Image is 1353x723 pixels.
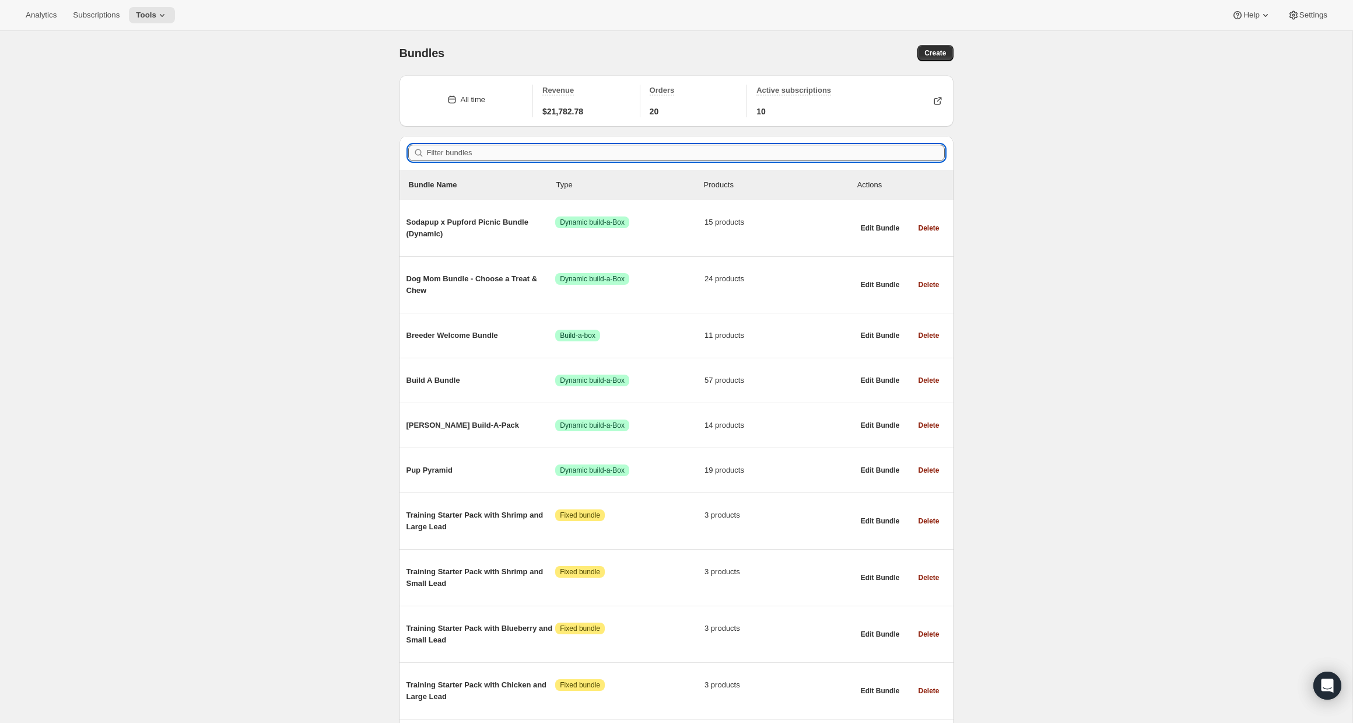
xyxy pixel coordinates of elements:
span: Edit Bundle [861,421,900,430]
button: Help [1225,7,1278,23]
span: Revenue [542,86,574,95]
button: Subscriptions [66,7,127,23]
button: Delete [911,513,946,529]
span: Dynamic build-a-Box [560,218,625,227]
button: Edit Bundle [854,683,907,699]
div: All time [460,94,485,106]
span: Fixed bundle [560,567,600,577]
button: Delete [911,327,946,344]
span: Subscriptions [73,11,120,20]
span: Tools [136,11,156,20]
span: 3 products [704,679,854,691]
span: Bundles [399,47,445,60]
span: Build-a-box [560,331,595,340]
span: Delete [918,573,939,582]
button: Delete [911,277,946,293]
span: 19 products [704,464,854,476]
button: Delete [911,372,946,389]
button: Delete [911,220,946,236]
span: Delete [918,331,939,340]
span: Pup Pyramid [406,464,556,476]
span: Delete [918,466,939,475]
button: Edit Bundle [854,372,907,389]
button: Edit Bundle [854,462,907,478]
span: 57 products [704,375,854,386]
span: 15 products [704,216,854,228]
button: Delete [911,626,946,642]
span: Delete [918,686,939,696]
span: Analytics [26,11,57,20]
span: Training Starter Pack with Shrimp and Small Lead [406,566,556,589]
p: Bundle Name [409,179,556,191]
span: Dynamic build-a-Box [560,274,625,284]
span: Edit Bundle [861,331,900,340]
div: Open Intercom Messenger [1313,672,1341,700]
span: Delete [918,630,939,639]
button: Edit Bundle [854,626,907,642]
div: Type [556,179,704,191]
span: 10 [756,106,766,117]
span: 11 products [704,330,854,341]
span: 3 products [704,509,854,521]
span: Training Starter Pack with Blueberry and Small Lead [406,623,556,646]
input: Filter bundles [427,145,945,161]
span: Dynamic build-a-Box [560,376,625,385]
div: Actions [857,179,944,191]
button: Edit Bundle [854,220,907,236]
span: Create [924,48,946,58]
span: Delete [918,421,939,430]
span: Delete [918,223,939,233]
span: Sodapup x Pupford Picnic Bundle (Dynamic) [406,216,556,240]
button: Tools [129,7,175,23]
span: 3 products [704,566,854,578]
span: Edit Bundle [861,376,900,385]
span: Dynamic build-a-Box [560,421,625,430]
span: 24 products [704,273,854,285]
span: Edit Bundle [861,573,900,582]
button: Delete [911,417,946,434]
span: Breeder Welcome Bundle [406,330,556,341]
button: Edit Bundle [854,277,907,293]
button: Create [917,45,953,61]
span: Fixed bundle [560,511,600,520]
span: Edit Bundle [861,466,900,475]
button: Edit Bundle [854,513,907,529]
button: Edit Bundle [854,327,907,344]
span: $21,782.78 [542,106,583,117]
button: Delete [911,570,946,586]
span: Dynamic build-a-Box [560,466,625,475]
span: Edit Bundle [861,280,900,289]
span: Training Starter Pack with Shrimp and Large Lead [406,509,556,533]
button: Delete [911,462,946,478]
span: Training Starter Pack with Chicken and Large Lead [406,679,556,703]
span: 20 [650,106,659,117]
span: Dog Mom Bundle - Choose a Treat & Chew [406,273,556,296]
span: Edit Bundle [861,516,900,526]
span: Help [1243,11,1259,20]
button: Analytics [19,7,64,23]
span: Orders [650,86,675,95]
span: Fixed bundle [560,680,600,690]
span: Edit Bundle [861,223,900,233]
span: Fixed bundle [560,624,600,633]
span: Build A Bundle [406,375,556,386]
span: [PERSON_NAME] Build-A-Pack [406,420,556,431]
span: Active subscriptions [756,86,831,95]
button: Delete [911,683,946,699]
span: 3 products [704,623,854,634]
span: 14 products [704,420,854,431]
button: Edit Bundle [854,570,907,586]
span: Settings [1299,11,1327,20]
div: Products [704,179,851,191]
button: Settings [1281,7,1334,23]
span: Delete [918,516,939,526]
span: Delete [918,280,939,289]
span: Delete [918,376,939,385]
span: Edit Bundle [861,686,900,696]
button: Edit Bundle [854,417,907,434]
span: Edit Bundle [861,630,900,639]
